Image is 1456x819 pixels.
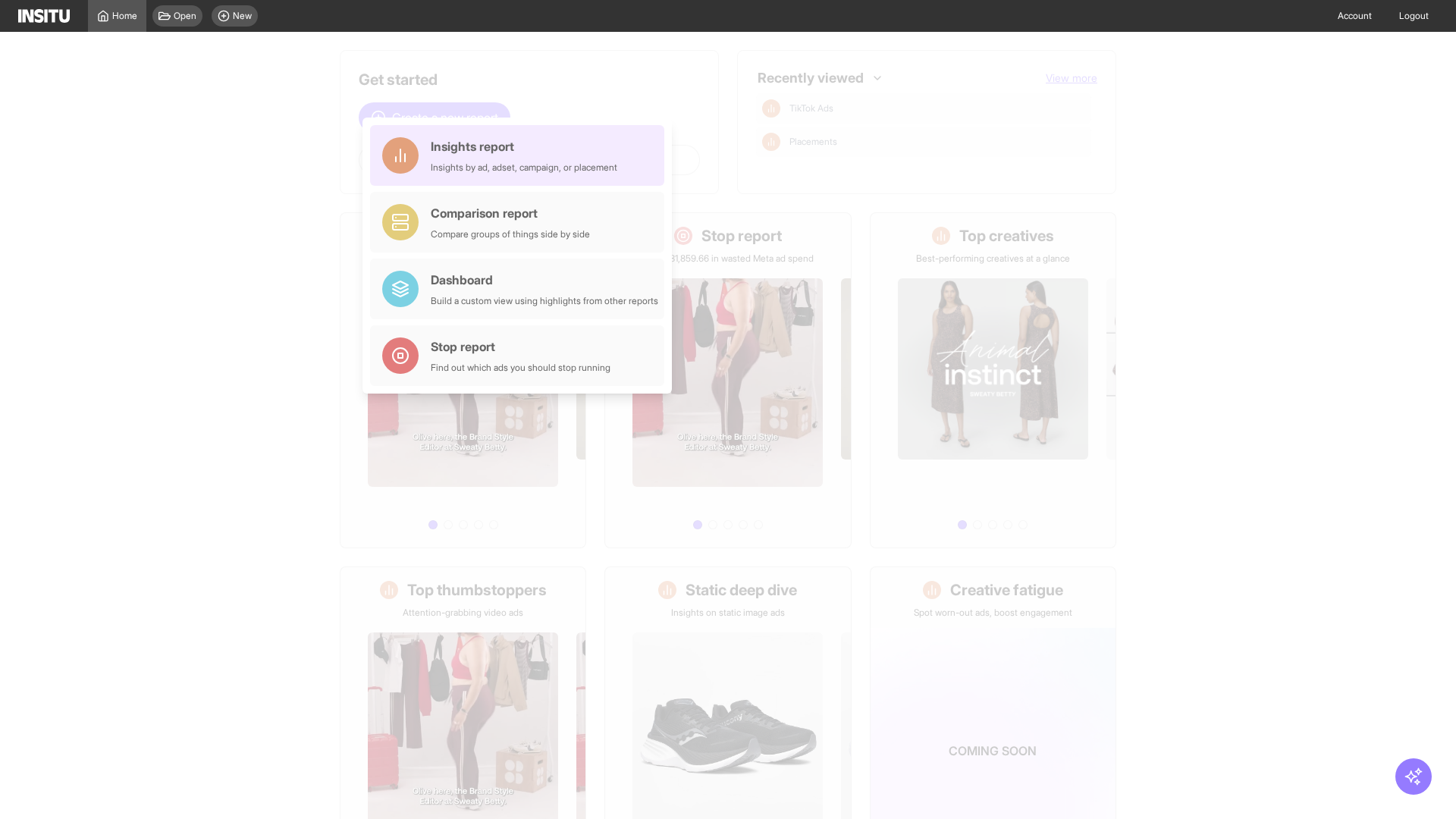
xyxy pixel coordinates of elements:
[431,271,658,289] div: Dashboard
[431,337,610,356] div: Stop report
[233,10,252,22] span: New
[431,137,617,155] div: Insights report
[112,10,137,22] span: Home
[431,362,610,374] div: Find out which ads you should stop running
[431,295,658,307] div: Build a custom view using highlights from other reports
[174,10,196,22] span: Open
[431,228,590,240] div: Compare groups of things side by side
[431,204,590,222] div: Comparison report
[431,162,617,174] div: Insights by ad, adset, campaign, or placement
[18,9,70,23] img: Logo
